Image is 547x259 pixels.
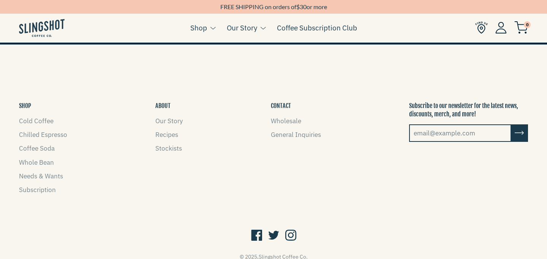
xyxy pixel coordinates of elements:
[19,158,54,167] a: Whole Bean
[155,144,182,153] a: Stockists
[19,144,55,153] a: Coffee Soda
[409,102,528,119] p: Subscribe to our newsletter for the latest news, discounts, merch, and more!
[271,117,301,125] a: Wholesale
[475,21,488,34] img: Find Us
[19,117,54,125] a: Cold Coffee
[155,117,183,125] a: Our Story
[271,130,321,139] a: General Inquiries
[155,102,171,110] button: ABOUT
[296,3,300,10] span: $
[19,130,67,139] a: Chilled Espresso
[227,22,257,33] a: Our Story
[19,102,31,110] button: SHOP
[514,23,528,32] a: 0
[300,3,307,10] span: 30
[190,22,207,33] a: Shop
[155,130,178,139] a: Recipes
[514,21,528,34] img: cart
[271,102,291,110] button: CONTACT
[19,186,56,194] a: Subscription
[277,22,357,33] a: Coffee Subscription Club
[19,172,63,180] a: Needs & Wants
[409,124,511,142] input: email@example.com
[495,22,507,33] img: Account
[524,21,531,28] span: 0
